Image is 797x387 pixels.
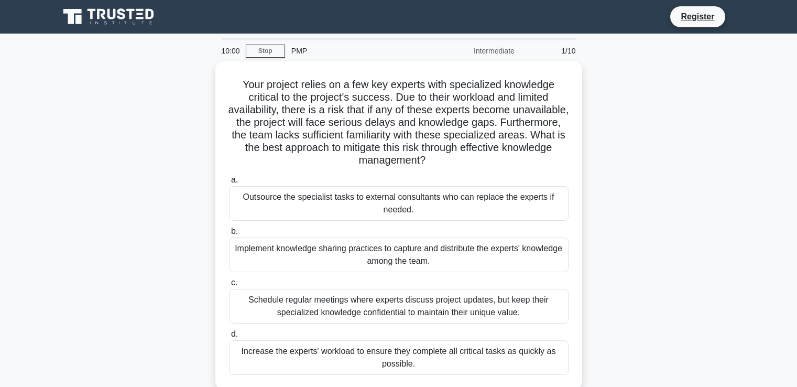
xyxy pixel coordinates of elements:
[228,78,570,167] h5: Your project relies on a few key experts with specialized knowledge critical to the project's suc...
[231,227,238,235] span: b.
[229,186,569,221] div: Outsource the specialist tasks to external consultants who can replace the experts if needed.
[285,40,429,61] div: PMP
[231,175,238,184] span: a.
[229,340,569,375] div: Increase the experts' workload to ensure they complete all critical tasks as quickly as possible.
[229,238,569,272] div: Implement knowledge sharing practices to capture and distribute the experts' knowledge among the ...
[231,329,238,338] span: d.
[674,10,720,23] a: Register
[521,40,582,61] div: 1/10
[231,278,237,287] span: c.
[246,45,285,58] a: Stop
[429,40,521,61] div: Intermediate
[229,289,569,324] div: Schedule regular meetings where experts discuss project updates, but keep their specialized knowl...
[215,40,246,61] div: 10:00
